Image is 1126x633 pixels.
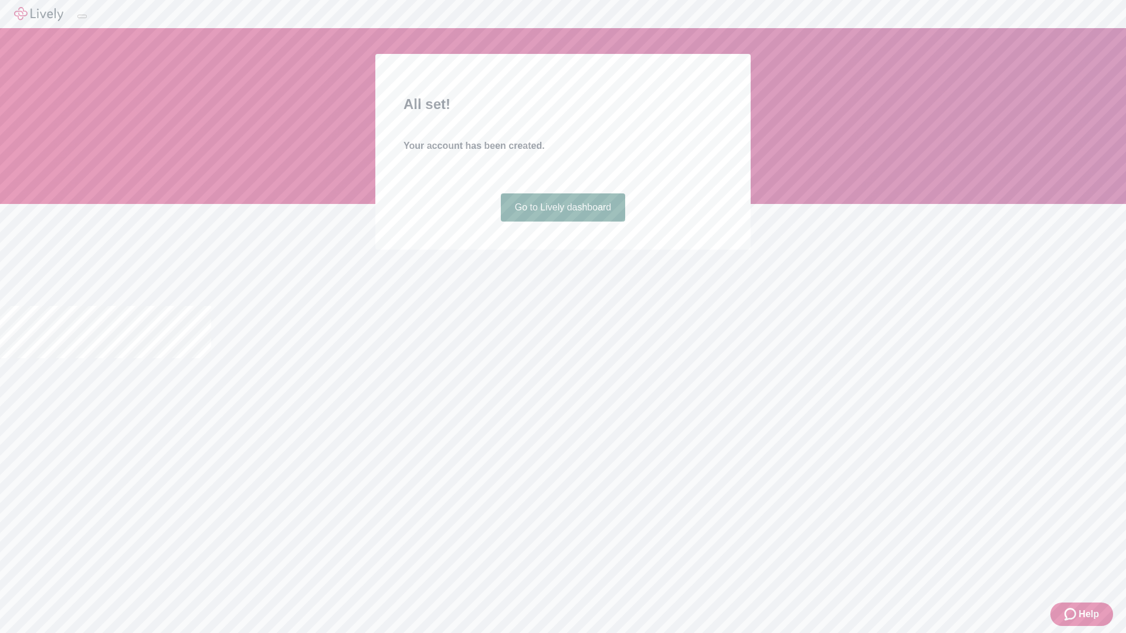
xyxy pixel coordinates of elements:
[1078,607,1099,621] span: Help
[403,139,723,153] h4: Your account has been created.
[1050,603,1113,626] button: Zendesk support iconHelp
[501,193,626,222] a: Go to Lively dashboard
[1064,607,1078,621] svg: Zendesk support icon
[77,15,87,18] button: Log out
[14,7,63,21] img: Lively
[403,94,723,115] h2: All set!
